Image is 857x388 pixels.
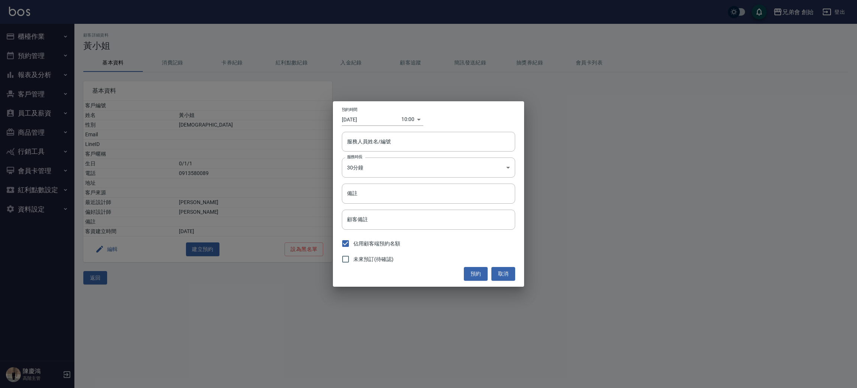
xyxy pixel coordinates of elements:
[353,240,400,248] span: 佔用顧客端預約名額
[342,107,357,112] label: 預約時間
[342,158,515,178] div: 30分鐘
[353,255,394,263] span: 未來預訂(待確認)
[464,267,488,281] button: 預約
[342,113,401,125] input: Choose date, selected date is 2025-08-18
[347,154,363,160] label: 服務時長
[491,267,515,281] button: 取消
[401,113,414,125] div: 10:00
